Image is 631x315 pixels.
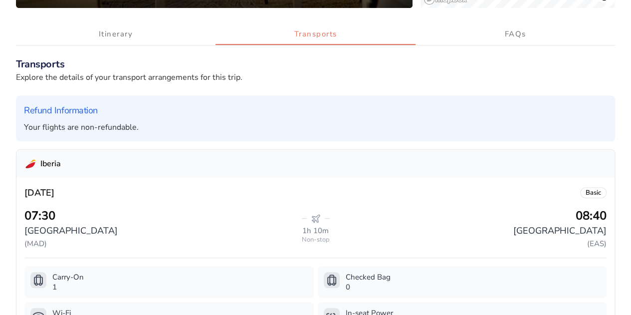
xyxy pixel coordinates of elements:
[24,186,54,200] div: [DATE]
[302,226,329,236] div: 1h 10m
[302,236,330,244] span: Non-stop
[580,187,607,198] div: Basic
[24,158,36,170] img: Iberia
[346,272,391,282] p: Checked Bag
[40,158,61,170] span: Iberia
[52,272,84,282] p: Carry-On
[346,282,391,292] p: 0
[52,282,84,292] p: 1
[24,224,294,238] div: [GEOGRAPHIC_DATA]
[24,208,294,224] div: 07:30
[24,239,47,249] span: ( MAD )
[24,103,607,117] h4: Refund Information
[16,57,615,71] h4: Transports
[576,208,607,224] div: 08:40
[338,224,607,238] div: [GEOGRAPHIC_DATA]
[16,24,215,45] button: Itinerary
[215,24,415,45] button: Transports
[416,24,615,45] button: FAQs
[16,71,615,83] p: Explore the details of your transport arrangements for this trip.
[24,121,607,133] p: Your flights are non-refundable.
[587,239,607,249] span: ( EAS )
